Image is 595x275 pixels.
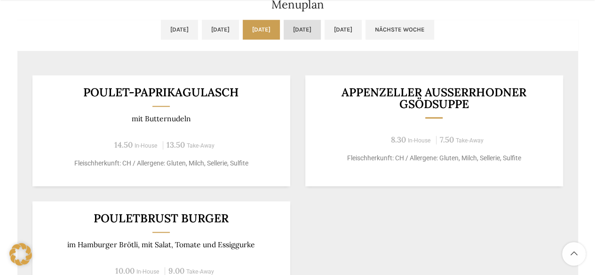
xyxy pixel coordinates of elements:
[167,140,185,150] span: 13.50
[136,268,159,275] span: In-House
[202,20,239,39] a: [DATE]
[186,268,214,275] span: Take-Away
[187,142,214,149] span: Take-Away
[408,137,431,144] span: In-House
[391,134,406,145] span: 8.30
[161,20,198,39] a: [DATE]
[44,86,278,98] h3: POULET-PAPRIKAGULASCH
[135,142,158,149] span: In-House
[44,212,278,224] h3: Pouletbrust Burger
[365,20,434,39] a: Nächste Woche
[317,86,551,110] h3: Appenzeller Ausserrhodner Gsödsuppe
[317,153,551,163] p: Fleischherkunft: CH / Allergene: Gluten, Milch, Sellerie, Sulfite
[325,20,362,39] a: [DATE]
[284,20,321,39] a: [DATE]
[562,242,586,266] a: Scroll to top button
[243,20,280,39] a: [DATE]
[440,134,454,145] span: 7.50
[44,114,278,123] p: mit Butternudeln
[114,140,133,150] span: 14.50
[44,158,278,168] p: Fleischherkunft: CH / Allergene: Gluten, Milch, Sellerie, Sulfite
[456,137,484,144] span: Take-Away
[44,240,278,249] p: im Hamburger Brötli, mit Salat, Tomate und Essiggurke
